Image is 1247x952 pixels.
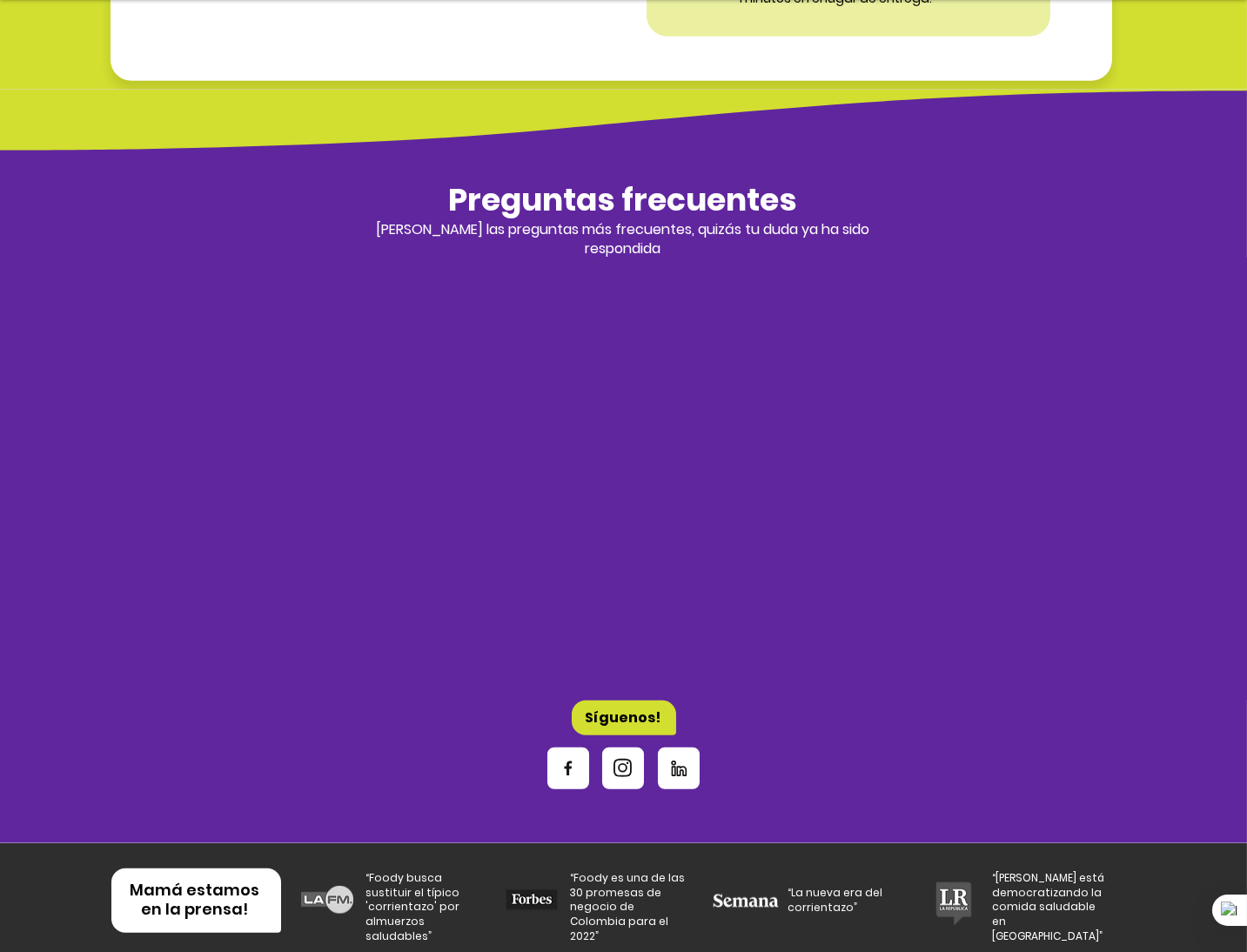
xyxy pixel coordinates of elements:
span: “Foody es una de las 30 promesas de negocio de Colombia para el 2022” [571,870,686,943]
span: [PERSON_NAME] las preguntas más frecuentes, quizás tu duda ya ha sido respondida [377,219,870,258]
span: Preguntas frecuentes [448,178,797,222]
iframe: Wix FAQ [196,292,1049,660]
span: “La nueva era del corrientazo” [788,885,883,915]
img: lafm.png [301,886,353,914]
img: lrepublica.png [928,879,980,929]
img: Semana_(Colombia)_logo 1_edited.png [711,893,781,908]
iframe: Messagebird Livechat Widget [1146,851,1230,935]
span: Síguenos! [586,707,661,727]
a: Facebook [547,748,589,789]
span: Mamá estamos en la prensa! [130,879,259,921]
span: “[PERSON_NAME] está democratizando la comida saludable en [GEOGRAPHIC_DATA]” [993,870,1105,943]
a: Instagram [602,748,644,789]
span: “Foody busca sustituir el típico 'corrientazo' por almuerzos saludables” [366,870,460,943]
a: Linkedin [658,748,700,789]
img: forbes.png [506,886,558,914]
